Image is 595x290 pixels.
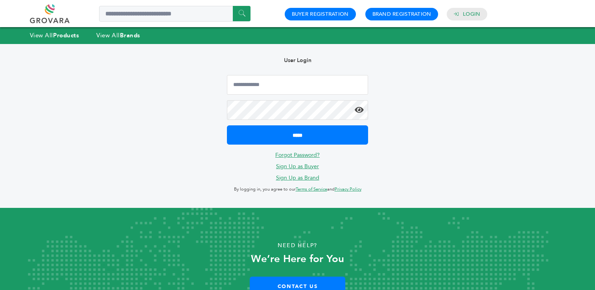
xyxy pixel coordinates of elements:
a: Privacy Policy [335,186,361,192]
a: View AllBrands [96,31,140,39]
strong: Products [53,31,79,39]
a: Sign Up as Buyer [276,163,319,170]
a: Login [463,11,480,18]
a: View AllProducts [30,31,79,39]
a: Sign Up as Brand [276,174,319,182]
a: Terms of Service [296,186,327,192]
a: Forgot Password? [275,151,320,159]
p: Need Help? [30,240,566,251]
input: Email Address [227,75,368,95]
strong: We’re Here for You [251,252,344,266]
strong: Brands [120,31,140,39]
input: Search a product or brand... [99,6,251,22]
a: Brand Registration [372,11,431,18]
input: Password [227,100,368,120]
a: Buyer Registration [292,11,349,18]
b: User Login [284,57,311,64]
p: By logging in, you agree to our and [227,185,368,194]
